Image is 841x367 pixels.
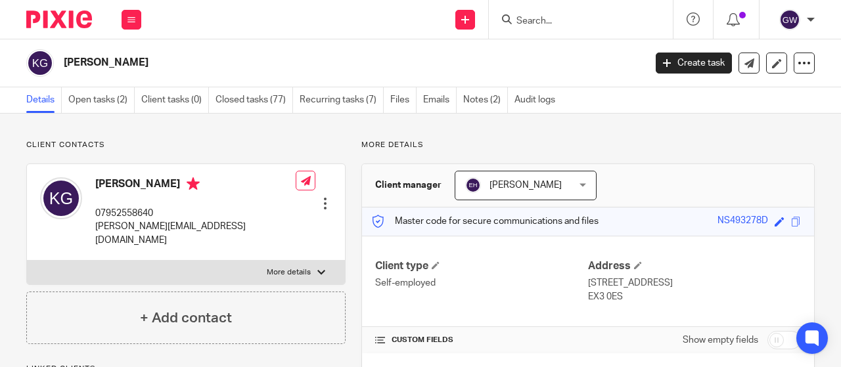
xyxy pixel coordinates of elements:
[489,181,562,190] span: [PERSON_NAME]
[187,177,200,190] i: Primary
[141,87,209,113] a: Client tasks (0)
[515,16,633,28] input: Search
[779,9,800,30] img: svg%3E
[26,87,62,113] a: Details
[588,259,801,273] h4: Address
[26,140,346,150] p: Client contacts
[656,53,732,74] a: Create task
[95,220,296,247] p: [PERSON_NAME][EMAIL_ADDRESS][DOMAIN_NAME]
[423,87,457,113] a: Emails
[588,276,801,290] p: [STREET_ADDRESS]
[465,177,481,193] img: svg%3E
[375,179,442,192] h3: Client manager
[717,214,768,229] div: NS493278D
[26,11,92,28] img: Pixie
[683,334,758,347] label: Show empty fields
[463,87,508,113] a: Notes (2)
[375,335,588,345] h4: CUSTOM FIELDS
[514,87,562,113] a: Audit logs
[267,267,311,278] p: More details
[375,276,588,290] p: Self-employed
[300,87,384,113] a: Recurring tasks (7)
[68,87,135,113] a: Open tasks (2)
[95,177,296,194] h4: [PERSON_NAME]
[372,215,599,228] p: Master code for secure communications and files
[216,87,293,113] a: Closed tasks (77)
[375,259,588,273] h4: Client type
[64,56,522,70] h2: [PERSON_NAME]
[26,49,54,77] img: svg%3E
[390,87,417,113] a: Files
[588,290,801,303] p: EX3 0ES
[361,140,815,150] p: More details
[140,308,232,328] h4: + Add contact
[40,177,82,219] img: svg%3E
[95,207,296,220] p: 07952558640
